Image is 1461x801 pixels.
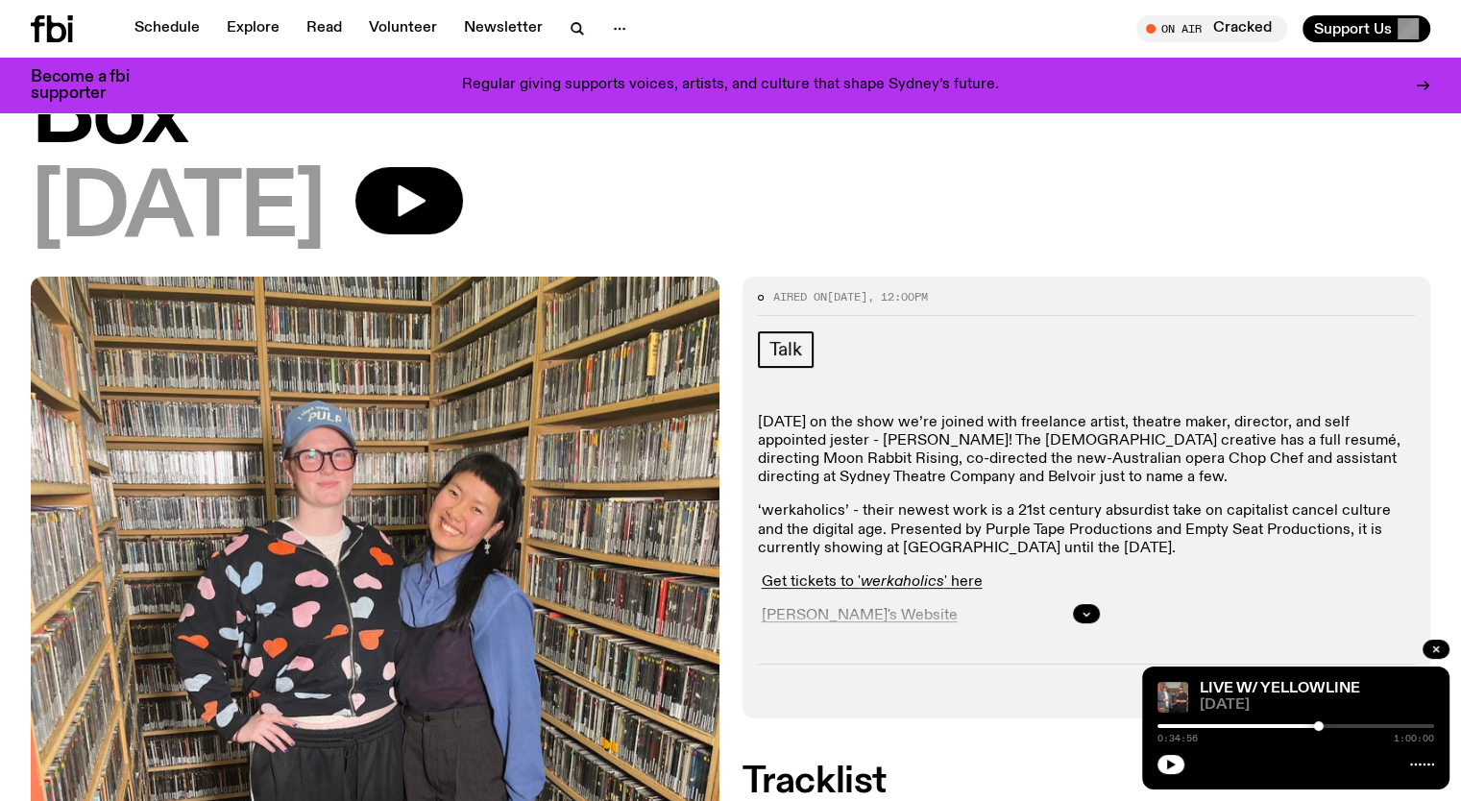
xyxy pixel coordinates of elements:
[769,339,802,360] span: Talk
[452,15,554,42] a: Newsletter
[1303,15,1430,42] button: Support Us
[1200,698,1434,713] span: [DATE]
[357,15,449,42] a: Volunteer
[762,574,983,590] a: Get tickets to 'werkaholics' here
[1157,734,1198,743] span: 0:34:56
[295,15,353,42] a: Read
[758,414,1416,488] p: [DATE] on the show we’re joined with freelance artist, theatre maker, director, and self appointe...
[31,167,325,254] span: [DATE]
[827,289,867,304] span: [DATE]
[215,15,291,42] a: Explore
[1314,20,1392,37] span: Support Us
[1200,681,1360,696] a: LIVE W/ YELLOWLINE
[123,15,211,42] a: Schedule
[758,331,814,368] a: Talk
[758,502,1416,558] p: ‘ werkaholics ’ - their newest work is a 21st century absurdist take on capitalist cancel culture...
[31,69,154,102] h3: Become a fbi supporter
[861,574,944,590] em: werkaholics
[867,289,928,304] span: , 12:00pm
[462,77,999,94] p: Regular giving supports voices, artists, and culture that shape Sydney’s future.
[1394,734,1434,743] span: 1:00:00
[773,289,827,304] span: Aired on
[1136,15,1287,42] button: On AirCracked
[743,765,1431,799] h2: Tracklist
